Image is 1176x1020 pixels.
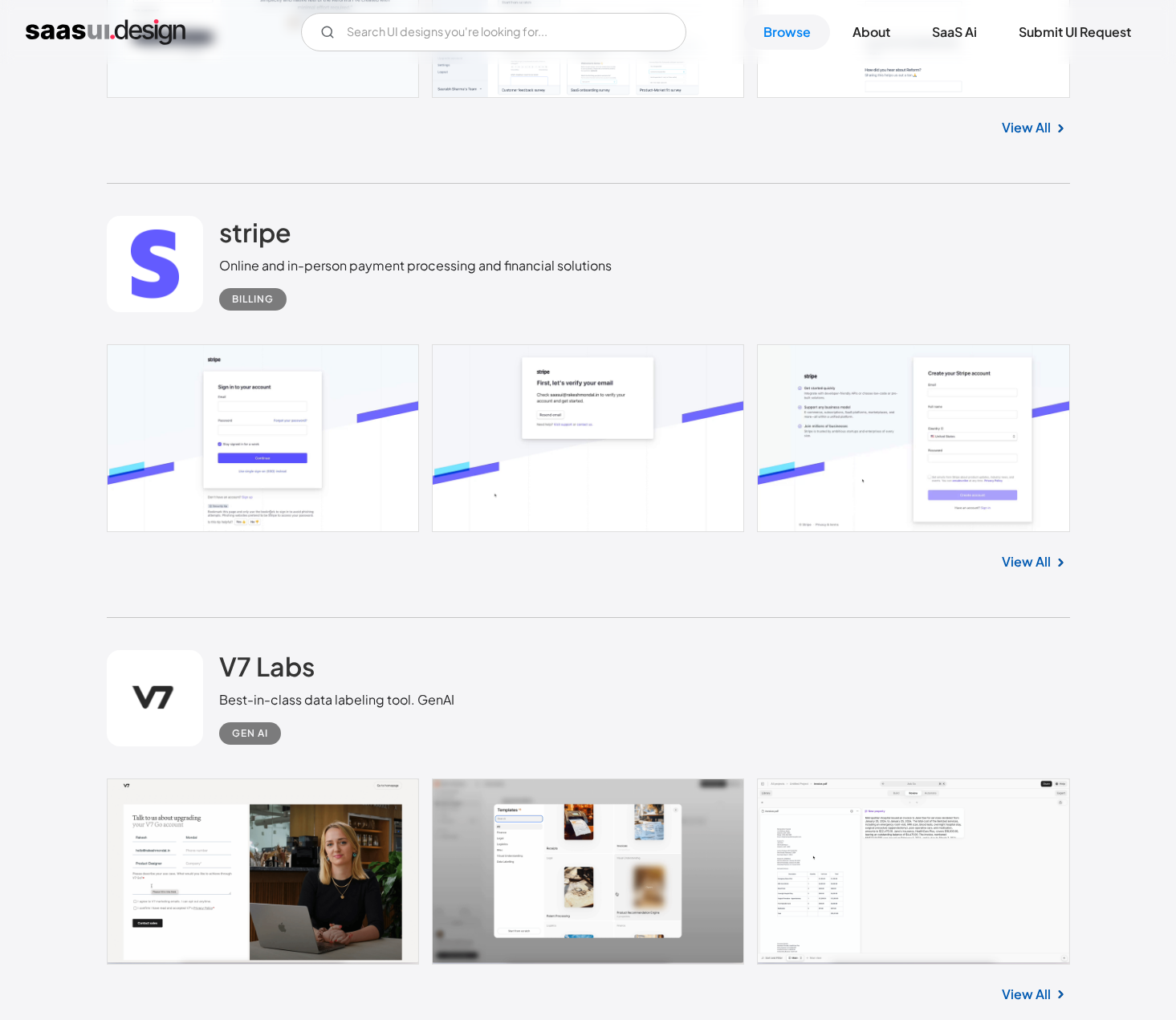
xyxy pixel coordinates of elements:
[744,14,830,50] a: Browse
[913,14,996,50] a: SaaS Ai
[219,650,315,690] a: V7 Labs
[219,216,291,256] a: stripe
[1002,118,1051,137] a: View All
[999,14,1150,50] a: Submit UI Request
[26,19,185,45] a: home
[232,290,274,309] div: Billing
[219,256,612,275] div: Online and in-person payment processing and financial solutions
[1002,552,1051,571] a: View All
[833,14,909,50] a: About
[219,650,315,682] h2: V7 Labs
[301,13,686,51] input: Search UI designs you're looking for...
[219,690,454,709] div: Best-in-class data labeling tool. GenAI
[1002,985,1051,1004] a: View All
[219,216,291,248] h2: stripe
[301,13,686,51] form: Email Form
[232,724,268,743] div: Gen AI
